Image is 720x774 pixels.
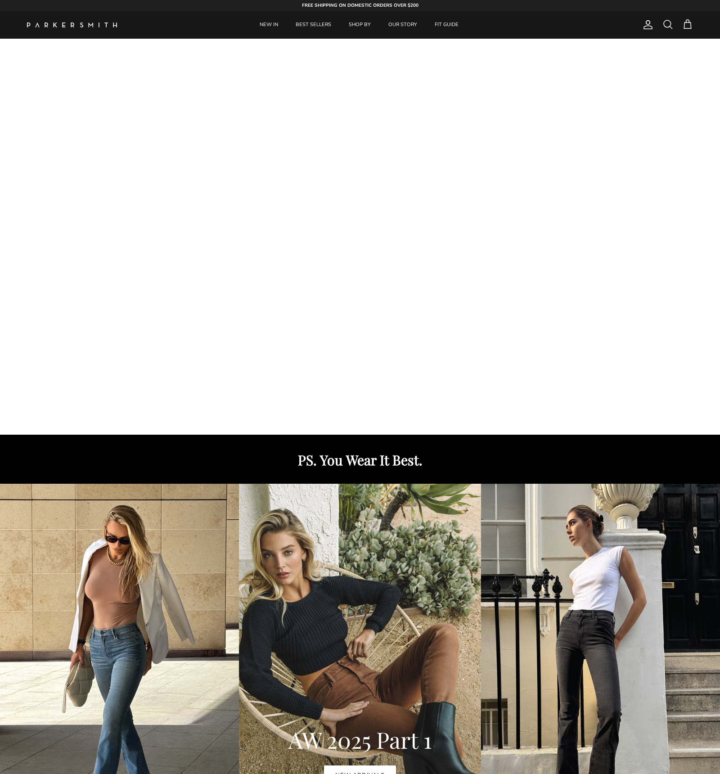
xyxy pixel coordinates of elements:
[146,727,574,752] h1: AW 2025 Part 1
[134,11,584,39] div: Primary
[380,11,425,39] a: OUR STORY
[298,450,423,469] strong: PS. You Wear It Best.
[252,11,286,39] a: NEW IN
[27,22,117,27] a: Parker Smith
[341,11,379,39] a: SHOP BY
[427,11,467,39] a: FIT GUIDE
[288,11,339,39] a: BEST SELLERS
[302,2,418,9] strong: FREE SHIPPING ON DOMESTIC ORDERS OVER $200
[639,19,653,30] a: Account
